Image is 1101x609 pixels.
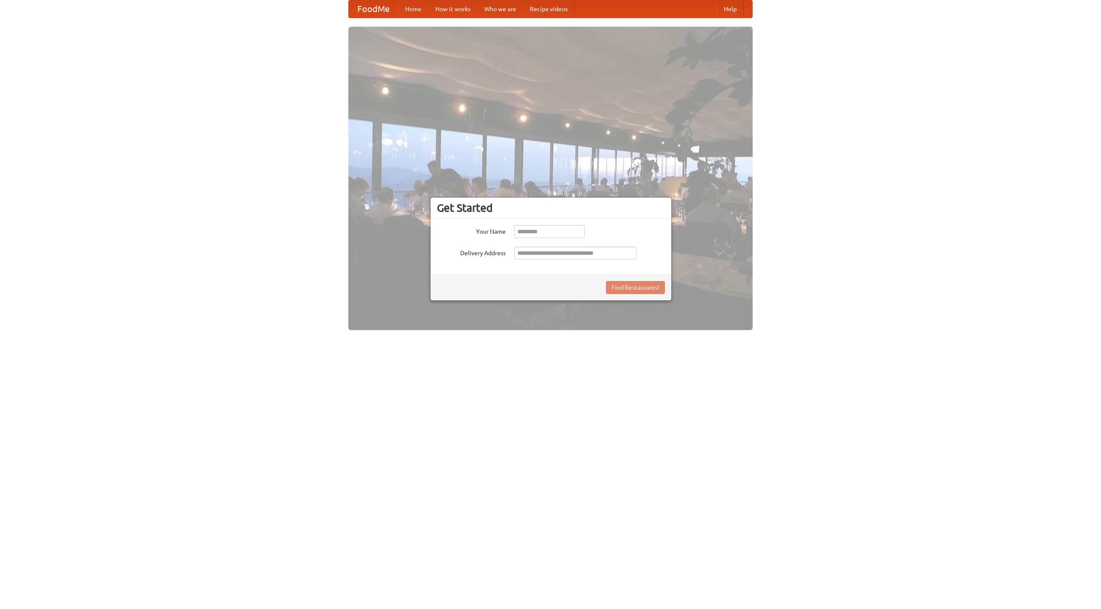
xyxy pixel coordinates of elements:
a: How it works [428,0,477,18]
label: Delivery Address [437,247,506,257]
a: Who we are [477,0,523,18]
button: Find Restaurants! [606,281,665,294]
a: Help [717,0,744,18]
h3: Get Started [437,201,665,214]
a: Recipe videos [523,0,575,18]
a: FoodMe [349,0,398,18]
label: Your Name [437,225,506,236]
a: Home [398,0,428,18]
